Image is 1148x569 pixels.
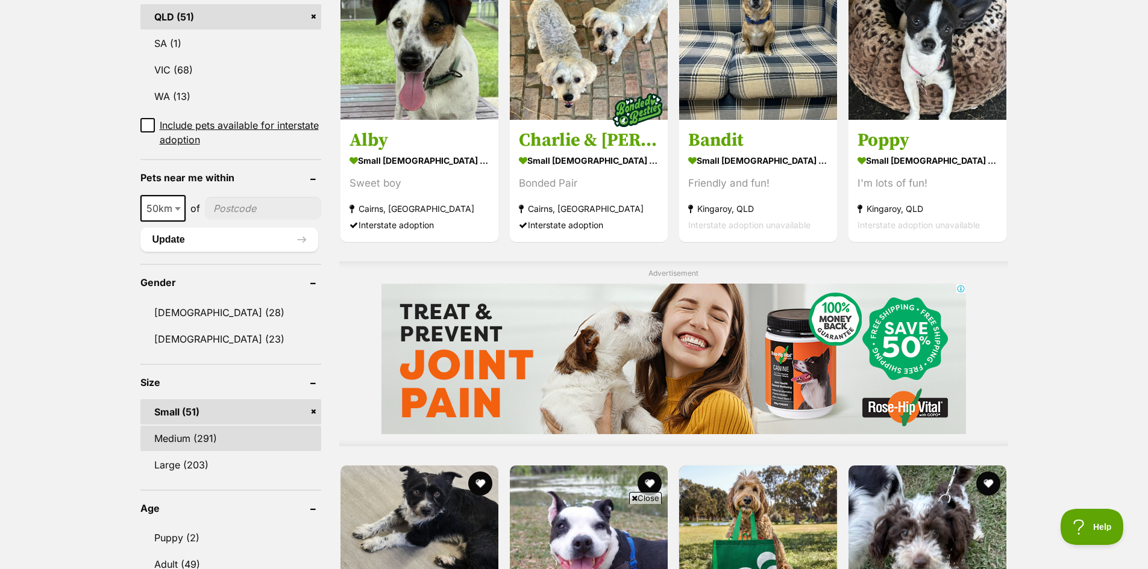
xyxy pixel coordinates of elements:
div: Sweet boy [350,175,489,191]
strong: small [DEMOGRAPHIC_DATA] Dog [519,152,659,169]
a: Bandit small [DEMOGRAPHIC_DATA] Dog Friendly and fun! Kingaroy, QLD Interstate adoption unavailable [679,120,837,242]
a: Charlie & [PERSON_NAME] small [DEMOGRAPHIC_DATA] Dog Bonded Pair Cairns, [GEOGRAPHIC_DATA] Inters... [510,120,668,242]
iframe: Advertisement [381,284,966,434]
button: favourite [468,471,492,496]
strong: Cairns, [GEOGRAPHIC_DATA] [519,201,659,217]
header: Size [140,377,321,388]
a: WA (13) [140,84,321,109]
header: Age [140,503,321,514]
button: favourite [977,471,1001,496]
a: Include pets available for interstate adoption [140,118,321,147]
header: Gender [140,277,321,288]
div: Interstate adoption [350,217,489,233]
span: Interstate adoption unavailable [858,220,980,230]
strong: Kingaroy, QLD [858,201,997,217]
a: Large (203) [140,452,321,477]
strong: small [DEMOGRAPHIC_DATA] Dog [688,152,828,169]
div: Bonded Pair [519,175,659,191]
iframe: Advertisement [355,509,794,563]
a: VIC (68) [140,57,321,82]
iframe: Help Scout Beacon - Open [1061,509,1124,545]
h3: Bandit [688,129,828,152]
span: 50km [142,200,184,217]
header: Pets near me within [140,172,321,183]
span: of [190,201,200,216]
img: bonded besties [607,80,668,140]
strong: Kingaroy, QLD [688,201,828,217]
a: Medium (291) [140,426,321,451]
strong: Cairns, [GEOGRAPHIC_DATA] [350,201,489,217]
button: Update [140,228,318,252]
a: Alby small [DEMOGRAPHIC_DATA] Dog Sweet boy Cairns, [GEOGRAPHIC_DATA] Interstate adoption [340,120,498,242]
a: Small (51) [140,399,321,424]
button: favourite [638,471,662,496]
h3: Alby [350,129,489,152]
input: postcode [205,197,321,220]
div: Interstate adoption [519,217,659,233]
div: Advertisement [339,261,1008,446]
span: 50km [140,195,186,222]
a: Poppy small [DEMOGRAPHIC_DATA] Dog I'm lots of fun! Kingaroy, QLD Interstate adoption unavailable [848,120,1006,242]
h3: Charlie & [PERSON_NAME] [519,129,659,152]
strong: small [DEMOGRAPHIC_DATA] Dog [350,152,489,169]
a: Puppy (2) [140,525,321,550]
span: Interstate adoption unavailable [688,220,811,230]
div: Friendly and fun! [688,175,828,191]
a: [DEMOGRAPHIC_DATA] (28) [140,300,321,325]
strong: small [DEMOGRAPHIC_DATA] Dog [858,152,997,169]
span: Close [629,492,662,504]
span: Include pets available for interstate adoption [160,118,321,147]
div: I'm lots of fun! [858,175,997,191]
a: SA (1) [140,31,321,56]
a: [DEMOGRAPHIC_DATA] (23) [140,326,321,352]
a: QLD (51) [140,4,321,30]
h3: Poppy [858,129,997,152]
